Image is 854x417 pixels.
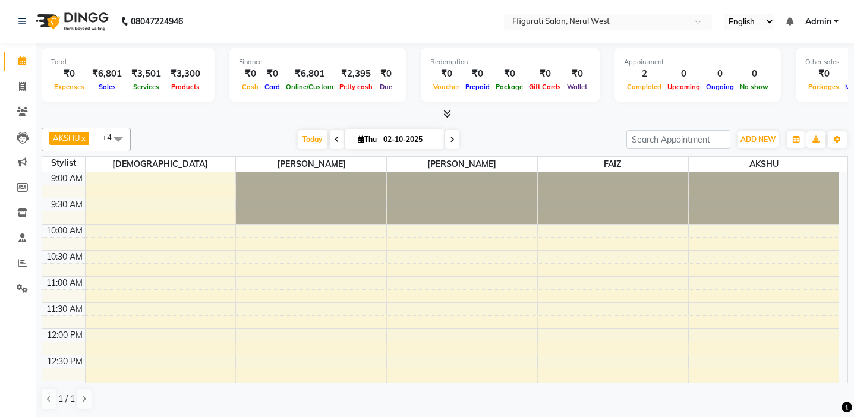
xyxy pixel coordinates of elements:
[261,83,283,91] span: Card
[44,225,85,237] div: 10:00 AM
[49,198,85,211] div: 9:30 AM
[53,133,80,143] span: AKSHU
[58,393,75,405] span: 1 / 1
[51,57,205,67] div: Total
[462,83,493,91] span: Prepaid
[664,83,703,91] span: Upcoming
[430,67,462,81] div: ₹0
[805,83,842,91] span: Packages
[355,135,380,144] span: Thu
[624,67,664,81] div: 2
[462,67,493,81] div: ₹0
[283,67,336,81] div: ₹6,801
[526,67,564,81] div: ₹0
[624,57,771,67] div: Appointment
[664,67,703,81] div: 0
[166,67,205,81] div: ₹3,300
[387,157,537,172] span: [PERSON_NAME]
[703,67,737,81] div: 0
[336,83,376,91] span: Petty cash
[44,303,85,315] div: 11:30 AM
[130,83,162,91] span: Services
[626,130,730,149] input: Search Appointment
[624,83,664,91] span: Completed
[740,135,776,144] span: ADD NEW
[45,329,85,342] div: 12:00 PM
[564,83,590,91] span: Wallet
[87,67,127,81] div: ₹6,801
[239,83,261,91] span: Cash
[538,157,688,172] span: FAIZ
[380,131,439,149] input: 2025-10-02
[703,83,737,91] span: Ongoing
[239,67,261,81] div: ₹0
[737,67,771,81] div: 0
[30,5,112,38] img: logo
[45,355,85,368] div: 12:30 PM
[526,83,564,91] span: Gift Cards
[51,67,87,81] div: ₹0
[377,83,395,91] span: Due
[51,83,87,91] span: Expenses
[42,157,85,169] div: Stylist
[738,131,779,148] button: ADD NEW
[49,172,85,185] div: 9:00 AM
[86,157,236,172] span: [DEMOGRAPHIC_DATA]
[168,83,203,91] span: Products
[805,67,842,81] div: ₹0
[44,277,85,289] div: 11:00 AM
[430,83,462,91] span: Voucher
[689,157,839,172] span: AKSHU
[283,83,336,91] span: Online/Custom
[493,67,526,81] div: ₹0
[236,157,386,172] span: [PERSON_NAME]
[336,67,376,81] div: ₹2,395
[737,83,771,91] span: No show
[298,130,327,149] span: Today
[102,132,121,142] span: +4
[44,251,85,263] div: 10:30 AM
[564,67,590,81] div: ₹0
[49,381,85,394] div: 1:00 PM
[80,133,86,143] a: x
[96,83,119,91] span: Sales
[261,67,283,81] div: ₹0
[239,57,396,67] div: Finance
[127,67,166,81] div: ₹3,501
[376,67,396,81] div: ₹0
[805,15,831,28] span: Admin
[131,5,183,38] b: 08047224946
[430,57,590,67] div: Redemption
[493,83,526,91] span: Package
